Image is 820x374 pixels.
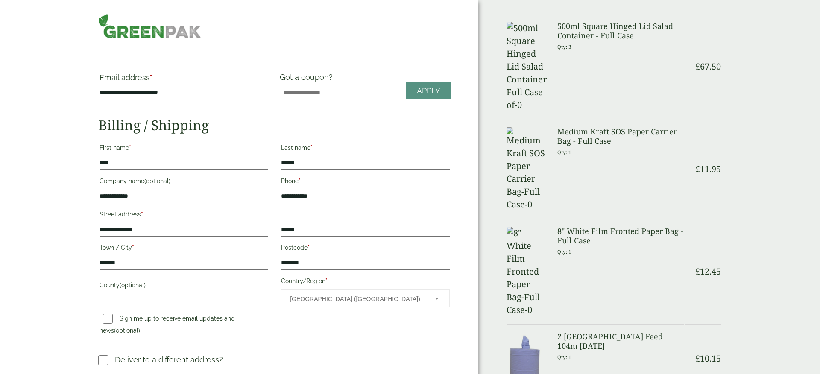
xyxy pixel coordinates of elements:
[307,244,310,251] abbr: required
[695,266,700,277] span: £
[557,44,571,50] small: Qty: 3
[281,242,450,256] label: Postcode
[144,178,170,184] span: (optional)
[281,275,450,289] label: Country/Region
[100,142,268,156] label: First name
[100,74,268,86] label: Email address
[100,315,235,336] label: Sign me up to receive email updates and news
[406,82,451,100] a: Apply
[507,22,547,111] img: 500ml Square Hinged Lid Salad Container-Full Case of-0
[281,142,450,156] label: Last name
[100,279,268,294] label: County
[325,278,328,284] abbr: required
[557,127,684,146] h3: Medium Kraft SOS Paper Carrier Bag - Full Case
[310,144,313,151] abbr: required
[507,227,547,316] img: 8" White Film Fronted Paper Bag-Full Case-0
[695,353,721,364] bdi: 10.15
[290,290,424,308] span: United Kingdom (UK)
[695,163,721,175] bdi: 11.95
[695,353,700,364] span: £
[557,22,684,40] h3: 500ml Square Hinged Lid Salad Container - Full Case
[557,354,571,360] small: Qty: 1
[98,117,451,133] h2: Billing / Shipping
[695,61,721,72] bdi: 67.50
[132,244,134,251] abbr: required
[98,14,201,38] img: GreenPak Supplies
[695,266,721,277] bdi: 12.45
[281,175,450,190] label: Phone
[417,86,440,96] span: Apply
[150,73,152,82] abbr: required
[141,211,143,218] abbr: required
[280,73,336,86] label: Got a coupon?
[299,178,301,184] abbr: required
[100,242,268,256] label: Town / City
[120,282,146,289] span: (optional)
[281,289,450,307] span: Country/Region
[103,314,113,324] input: Sign me up to receive email updates and news(optional)
[557,332,684,351] h3: 2 [GEOGRAPHIC_DATA] Feed 104m [DATE]
[695,163,700,175] span: £
[114,327,140,334] span: (optional)
[557,227,684,245] h3: 8" White Film Fronted Paper Bag - Full Case
[557,248,571,255] small: Qty: 1
[100,208,268,223] label: Street address
[507,127,547,211] img: Medium Kraft SOS Paper Carrier Bag-Full Case-0
[100,175,268,190] label: Company name
[129,144,131,151] abbr: required
[695,61,700,72] span: £
[115,354,223,365] p: Deliver to a different address?
[557,149,571,155] small: Qty: 1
